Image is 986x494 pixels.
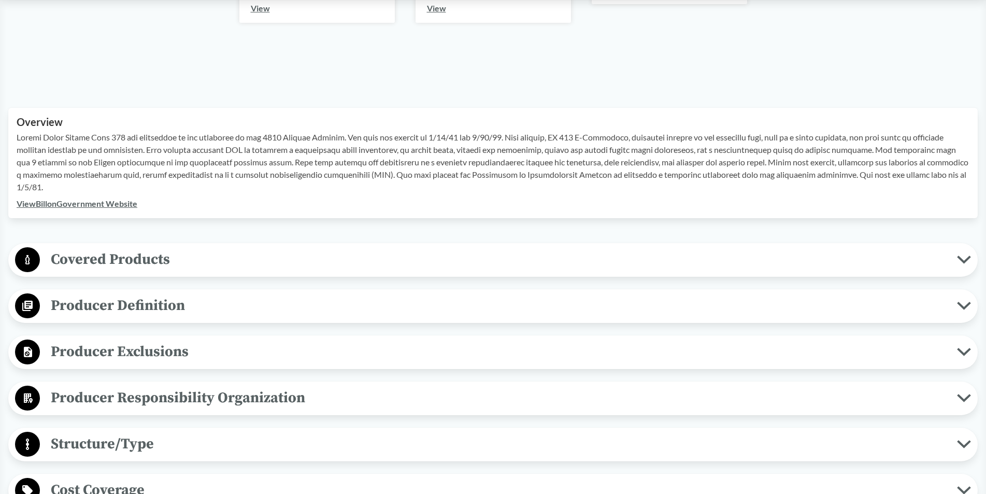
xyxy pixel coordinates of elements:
button: Producer Responsibility Organization [12,385,974,412]
a: View [427,3,446,13]
button: Structure/Type [12,431,974,458]
span: Producer Definition [40,294,957,317]
span: Structure/Type [40,432,957,456]
button: Producer Exclusions [12,339,974,365]
button: Covered Products [12,247,974,273]
p: Loremi Dolor Sitame Cons 378 adi elitseddoe te inc utlaboree do mag 4810 Aliquae Adminim. Ven qui... [17,131,969,193]
span: Producer Responsibility Organization [40,386,957,410]
button: Producer Definition [12,293,974,319]
a: ViewBillonGovernment Website [17,199,137,208]
span: Producer Exclusions [40,340,957,363]
span: Covered Products [40,248,957,271]
a: View [251,3,270,13]
h2: Overview [17,116,969,128]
